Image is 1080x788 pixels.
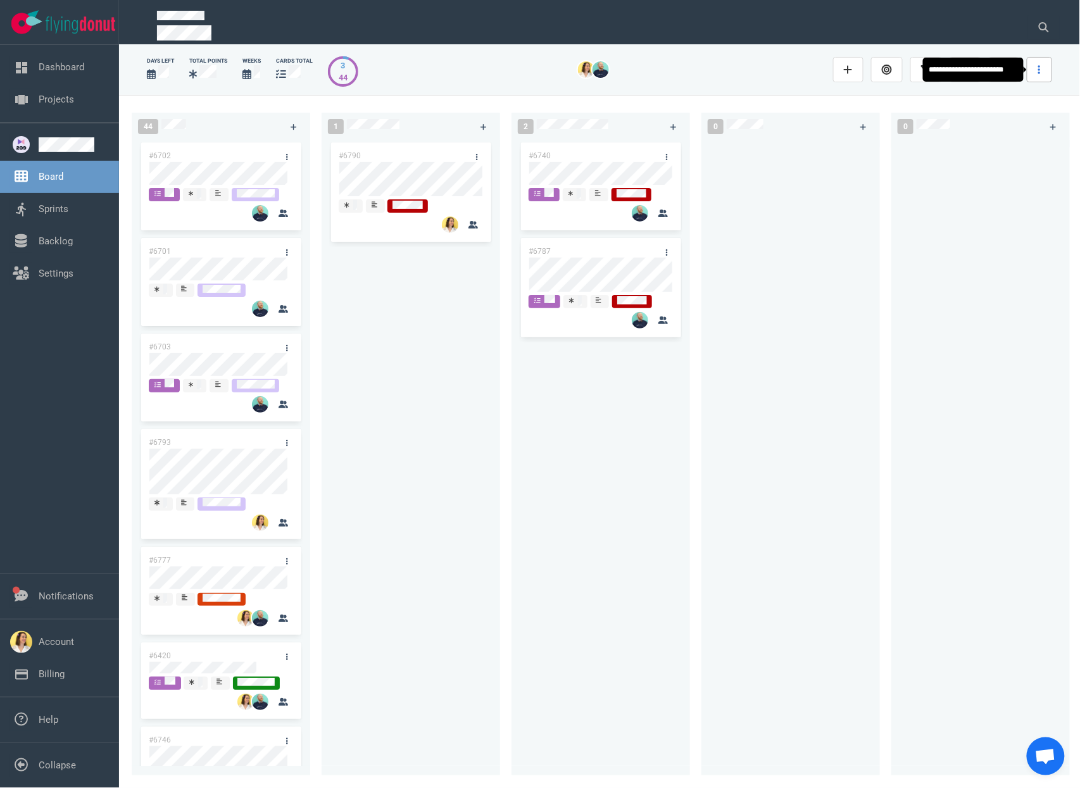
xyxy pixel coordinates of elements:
[632,205,648,222] img: 26
[39,235,73,247] a: Backlog
[149,342,171,351] a: #6703
[1027,737,1065,775] a: Ouvrir le chat
[276,57,313,65] div: cards total
[898,119,914,134] span: 0
[39,591,94,602] a: Notifications
[518,119,534,134] span: 2
[39,714,58,725] a: Help
[708,119,724,134] span: 0
[149,438,171,447] a: #6793
[39,668,65,680] a: Billing
[39,203,68,215] a: Sprints
[442,216,458,233] img: 26
[39,636,74,647] a: Account
[149,247,171,256] a: #6701
[339,72,348,84] div: 44
[189,57,227,65] div: Total Points
[138,119,158,134] span: 44
[39,171,63,182] a: Board
[39,94,74,105] a: Projects
[252,515,268,531] img: 26
[149,151,171,160] a: #6702
[237,610,254,627] img: 26
[339,151,361,160] a: #6790
[328,119,344,134] span: 1
[252,301,268,317] img: 26
[237,694,254,710] img: 26
[46,16,115,34] img: Flying Donut text logo
[39,760,76,771] a: Collapse
[149,556,171,565] a: #6777
[147,57,174,65] div: days left
[252,396,268,413] img: 26
[149,651,171,660] a: #6420
[149,735,171,744] a: #6746
[529,247,551,256] a: #6787
[252,610,268,627] img: 26
[593,61,609,78] img: 26
[39,268,73,279] a: Settings
[252,694,268,710] img: 26
[242,57,261,65] div: Weeks
[39,61,84,73] a: Dashboard
[632,312,648,328] img: 26
[252,205,268,222] img: 26
[339,59,348,72] div: 3
[578,61,594,78] img: 26
[529,151,551,160] a: #6740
